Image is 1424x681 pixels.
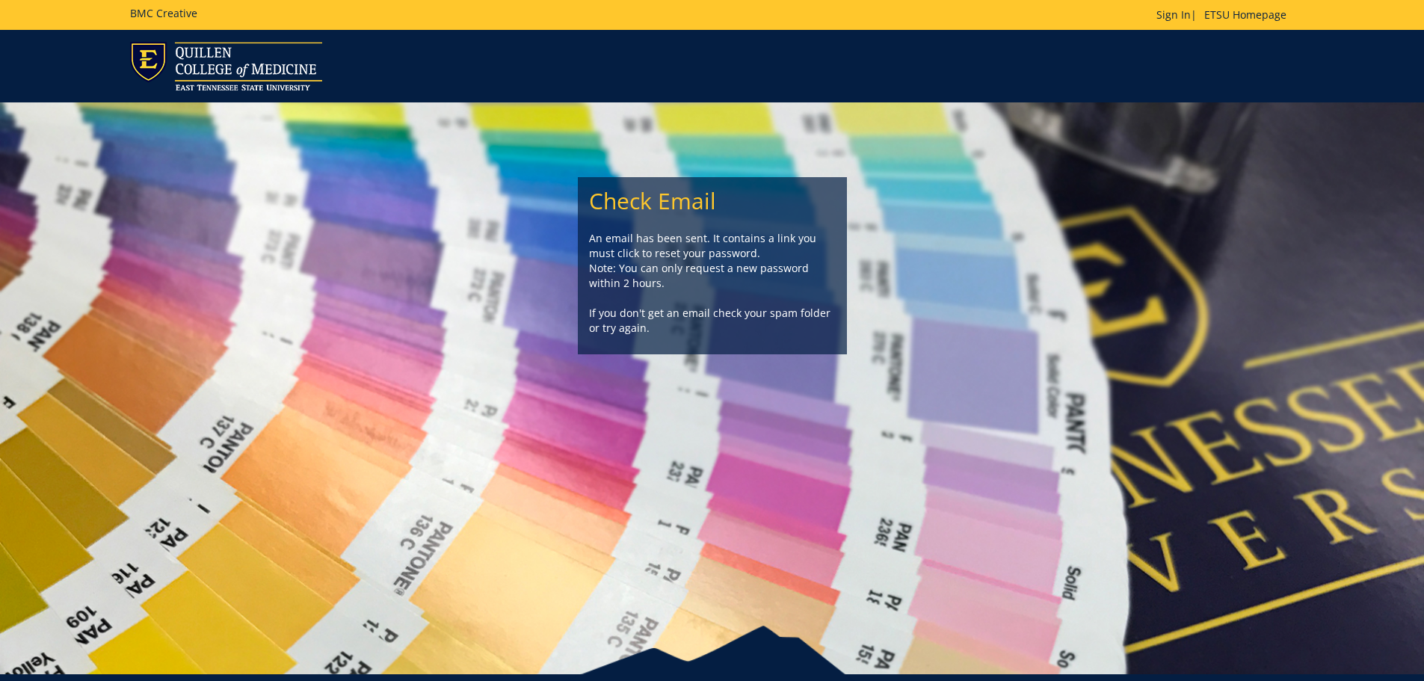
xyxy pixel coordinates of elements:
[130,7,197,19] h5: BMC Creative
[130,42,322,90] img: ETSU logo
[589,188,836,213] h2: Check Email
[1156,7,1191,22] a: Sign In
[1156,7,1294,22] p: |
[589,231,836,336] p: An email has been sent. It contains a link you must click to reset your password. Note: You can o...
[1197,7,1294,22] a: ETSU Homepage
